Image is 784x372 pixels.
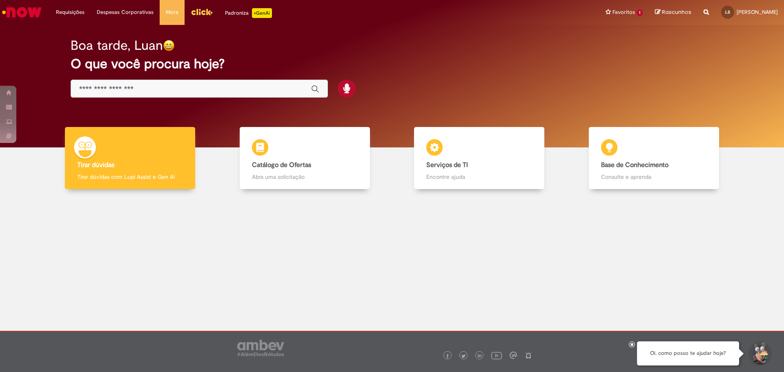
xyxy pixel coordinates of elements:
h2: O que você procura hoje? [71,57,714,71]
img: click_logo_yellow_360x200.png [191,6,213,18]
a: Catálogo de Ofertas Abra uma solicitação [218,127,392,189]
img: logo_footer_youtube.png [491,350,502,361]
b: Tirar dúvidas [77,161,114,169]
span: Despesas Corporativas [97,8,154,16]
img: logo_footer_linkedin.png [478,354,482,359]
span: More [166,8,178,16]
img: logo_footer_ambev_rotulo_gray.png [237,340,284,356]
b: Serviços de TI [426,161,468,169]
p: Consulte e aprenda [601,173,707,181]
span: 1 [637,9,643,16]
a: Rascunhos [655,9,691,16]
span: LS [725,9,730,15]
b: Catálogo de Ofertas [252,161,311,169]
p: Tirar dúvidas com Lupi Assist e Gen Ai [77,173,183,181]
span: Favoritos [612,8,635,16]
img: logo_footer_naosei.png [525,352,532,359]
a: Base de Conhecimento Consulte e aprenda [567,127,742,189]
a: Serviços de TI Encontre ajuda [392,127,567,189]
div: Oi, como posso te ajudar hoje? [637,341,739,365]
span: Requisições [56,8,85,16]
span: [PERSON_NAME] [737,9,778,16]
b: Base de Conhecimento [601,161,668,169]
p: +GenAi [252,8,272,18]
div: Padroniza [225,8,272,18]
img: logo_footer_workplace.png [510,352,517,359]
p: Encontre ajuda [426,173,532,181]
img: ServiceNow [1,4,43,20]
img: logo_footer_twitter.png [461,354,465,358]
img: happy-face.png [163,40,175,51]
button: Iniciar Conversa de Suporte [747,341,772,366]
p: Abra uma solicitação [252,173,358,181]
span: Rascunhos [662,8,691,16]
h2: Boa tarde, Luan [71,38,163,53]
img: logo_footer_facebook.png [445,354,450,358]
a: Tirar dúvidas Tirar dúvidas com Lupi Assist e Gen Ai [43,127,218,189]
